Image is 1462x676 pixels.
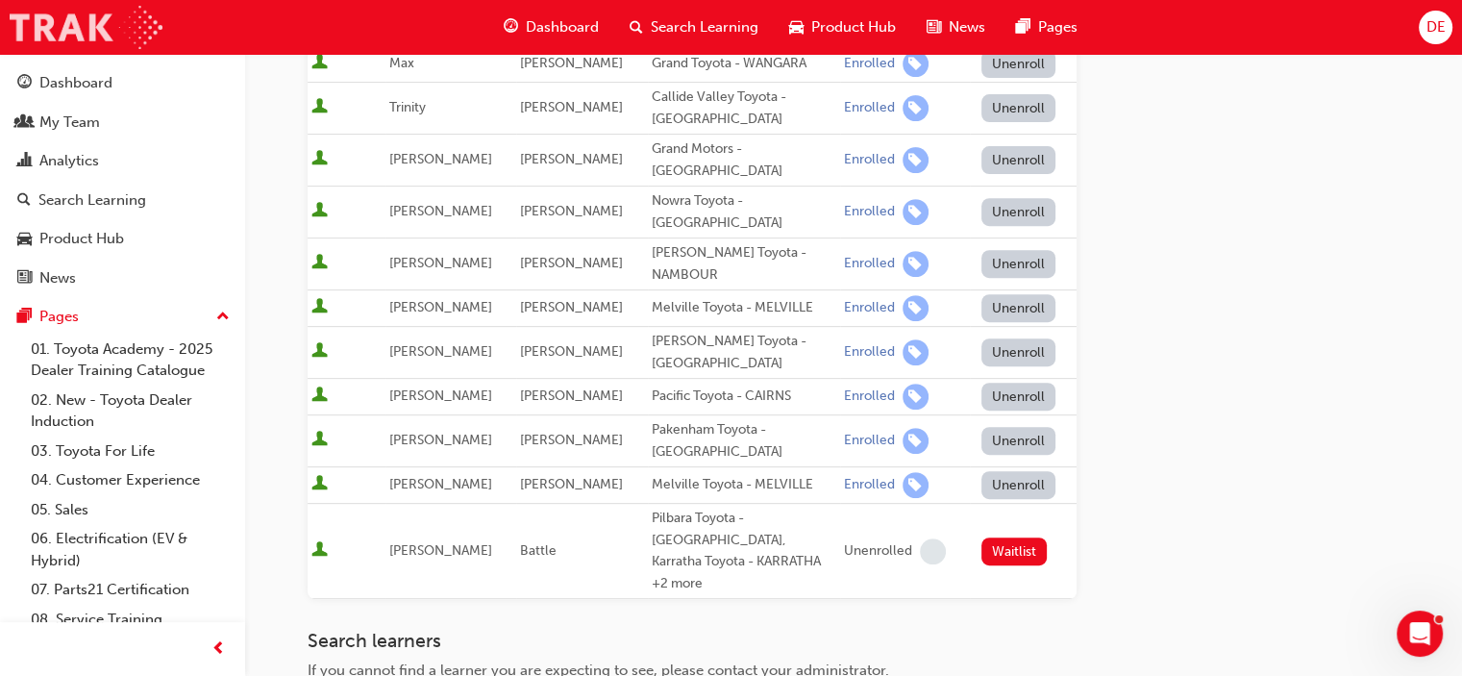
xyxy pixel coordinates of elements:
div: Pilbara Toyota - [GEOGRAPHIC_DATA], Karratha Toyota - KARRATHA +2 more [652,508,836,594]
span: User is active [311,342,328,362]
button: DE [1419,11,1452,44]
div: Enrolled [844,203,895,221]
button: Waitlist [981,538,1048,565]
span: [PERSON_NAME] [520,432,623,448]
span: [PERSON_NAME] [389,203,492,219]
div: News [39,267,76,289]
a: 08. Service Training [23,605,237,635]
button: Unenroll [981,94,1056,122]
a: pages-iconPages [1001,8,1093,47]
div: Grand Motors - [GEOGRAPHIC_DATA] [652,138,836,182]
a: 07. Parts21 Certification [23,575,237,605]
span: [PERSON_NAME] [389,388,492,404]
span: learningRecordVerb_ENROLL-icon [903,147,929,173]
div: Pacific Toyota - CAIRNS [652,386,836,408]
button: Pages [8,299,237,335]
div: Enrolled [844,55,895,73]
span: [PERSON_NAME] [520,476,623,492]
span: User is active [311,298,328,317]
span: chart-icon [17,153,32,170]
div: Pages [39,306,79,328]
a: Product Hub [8,221,237,257]
span: [PERSON_NAME] [520,255,623,271]
a: 05. Sales [23,495,237,525]
span: guage-icon [17,75,32,92]
a: 04. Customer Experience [23,465,237,495]
span: learningRecordVerb_ENROLL-icon [903,472,929,498]
span: User is active [311,202,328,221]
div: My Team [39,112,100,134]
div: Enrolled [844,299,895,317]
a: search-iconSearch Learning [614,8,774,47]
div: Melville Toyota - MELVILLE [652,297,836,319]
span: [PERSON_NAME] [389,151,492,167]
div: Grand Toyota - WANGARA [652,53,836,75]
span: User is active [311,387,328,406]
span: Pages [1038,16,1078,38]
span: search-icon [630,15,643,39]
div: Enrolled [844,99,895,117]
button: DashboardMy TeamAnalyticsSearch LearningProduct HubNews [8,62,237,299]
div: [PERSON_NAME] Toyota - NAMBOUR [652,242,836,286]
button: Unenroll [981,146,1056,174]
a: Dashboard [8,65,237,101]
button: Unenroll [981,50,1056,78]
span: User is active [311,54,328,73]
div: Unenrolled [844,542,912,561]
span: learningRecordVerb_ENROLL-icon [903,384,929,410]
div: Product Hub [39,228,124,250]
div: Search Learning [38,189,146,212]
span: Trinity [389,99,426,115]
div: Nowra Toyota - [GEOGRAPHIC_DATA] [652,190,836,234]
button: Unenroll [981,471,1056,499]
div: Callide Valley Toyota - [GEOGRAPHIC_DATA] [652,87,836,130]
div: Enrolled [844,388,895,406]
button: Unenroll [981,383,1056,411]
span: [PERSON_NAME] [389,343,492,360]
span: learningRecordVerb_ENROLL-icon [903,428,929,454]
span: up-icon [216,305,230,330]
span: [PERSON_NAME] [520,343,623,360]
span: [PERSON_NAME] [389,255,492,271]
span: [PERSON_NAME] [520,203,623,219]
span: learningRecordVerb_ENROLL-icon [903,339,929,365]
button: Unenroll [981,294,1056,322]
button: Unenroll [981,427,1056,455]
span: [PERSON_NAME] [520,55,623,71]
span: News [949,16,985,38]
span: DE [1425,16,1445,38]
span: User is active [311,431,328,450]
span: [PERSON_NAME] [520,388,623,404]
a: 06. Electrification (EV & Hybrid) [23,524,237,575]
span: Battle [520,542,557,559]
div: Melville Toyota - MELVILLE [652,474,836,496]
span: guage-icon [504,15,518,39]
span: User is active [311,475,328,494]
span: Search Learning [651,16,758,38]
span: learningRecordVerb_ENROLL-icon [903,95,929,121]
a: news-iconNews [911,8,1001,47]
a: Analytics [8,143,237,179]
a: My Team [8,105,237,140]
div: Enrolled [844,151,895,169]
span: learningRecordVerb_ENROLL-icon [903,51,929,77]
span: User is active [311,150,328,169]
img: Trak [10,6,162,49]
span: learningRecordVerb_ENROLL-icon [903,199,929,225]
div: Pakenham Toyota - [GEOGRAPHIC_DATA] [652,419,836,463]
span: pages-icon [17,309,32,326]
a: car-iconProduct Hub [774,8,911,47]
div: [PERSON_NAME] Toyota - [GEOGRAPHIC_DATA] [652,331,836,374]
span: [PERSON_NAME] [520,151,623,167]
span: search-icon [17,192,31,210]
span: [PERSON_NAME] [389,299,492,315]
span: news-icon [927,15,941,39]
span: User is active [311,541,328,561]
span: User is active [311,254,328,273]
span: [PERSON_NAME] [520,99,623,115]
span: learningRecordVerb_NONE-icon [920,538,946,564]
span: news-icon [17,270,32,288]
span: [PERSON_NAME] [389,542,492,559]
span: Max [389,55,414,71]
